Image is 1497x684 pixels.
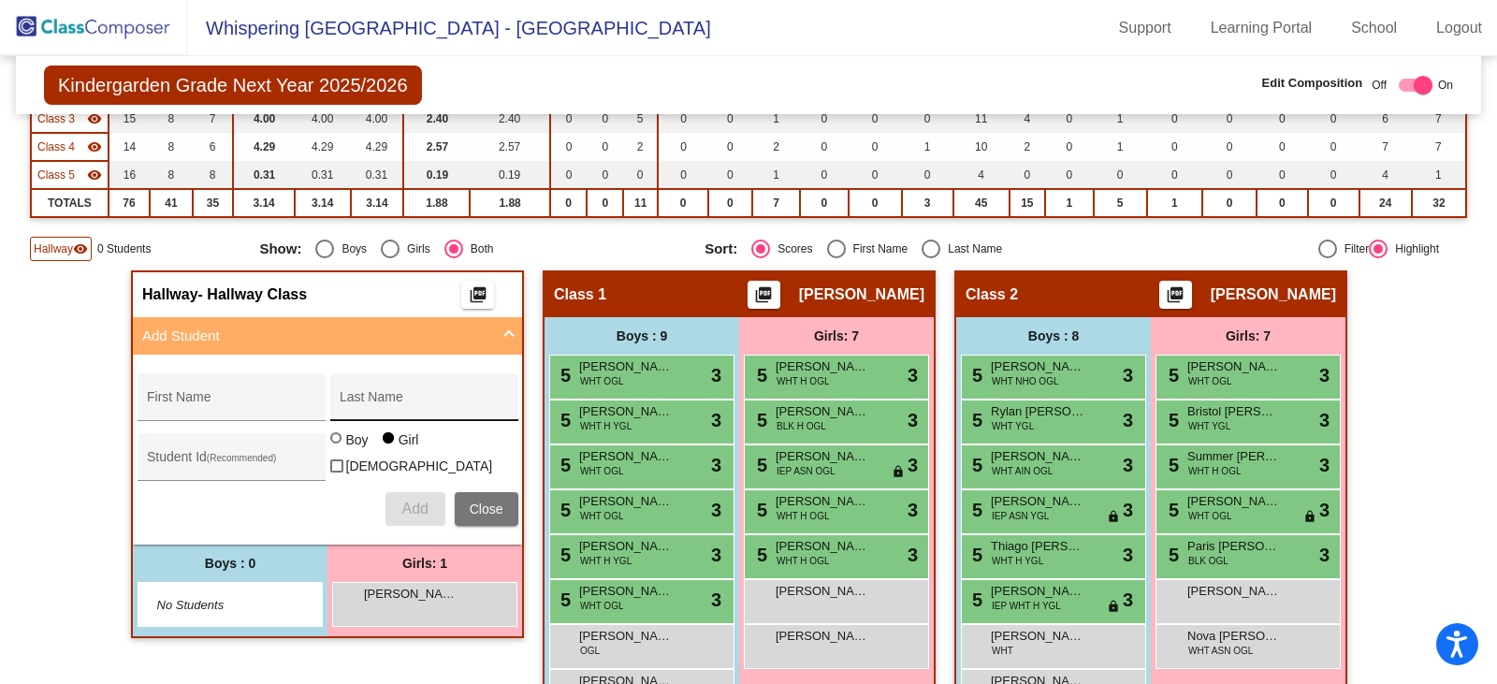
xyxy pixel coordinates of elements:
[579,537,673,556] span: [PERSON_NAME] [PERSON_NAME]
[752,410,767,430] span: 5
[31,105,109,133] td: Vivian Salazar - No Class Name
[908,541,918,569] span: 3
[1010,161,1045,189] td: 0
[849,133,902,161] td: 0
[1187,447,1281,466] span: Summer [PERSON_NAME]
[708,105,753,133] td: 0
[752,105,800,133] td: 1
[233,189,295,217] td: 3.14
[470,161,549,189] td: 0.19
[403,161,470,189] td: 0.19
[776,627,869,646] span: [PERSON_NAME]
[1164,365,1179,386] span: 5
[752,133,800,161] td: 2
[470,133,549,161] td: 2.57
[748,281,780,309] button: Print Students Details
[37,110,75,127] span: Class 3
[940,240,1002,257] div: Last Name
[545,317,739,355] div: Boys : 9
[800,161,849,189] td: 0
[992,644,1013,658] span: WHT
[800,189,849,217] td: 0
[1257,189,1308,217] td: 0
[708,161,753,189] td: 0
[953,161,1010,189] td: 4
[340,397,508,412] input: Last Name
[193,105,233,133] td: 7
[187,13,711,43] span: Whispering [GEOGRAPHIC_DATA] - [GEOGRAPHIC_DATA]
[142,285,198,304] span: Hallway
[991,357,1084,376] span: [PERSON_NAME] [PERSON_NAME]
[580,599,623,613] span: WHT OGL
[752,545,767,565] span: 5
[31,133,109,161] td: Perri Wooten - No Class Name
[967,545,982,565] span: 5
[752,365,767,386] span: 5
[385,492,445,526] button: Add
[1319,496,1330,524] span: 3
[1147,189,1202,217] td: 1
[1094,189,1147,217] td: 5
[1164,500,1179,520] span: 5
[1159,281,1192,309] button: Print Students Details
[1412,133,1466,161] td: 7
[403,189,470,217] td: 1.88
[992,554,1043,568] span: WHT H YGL
[470,105,549,133] td: 2.40
[401,501,428,517] span: Add
[259,240,690,258] mat-radio-group: Select an option
[87,139,102,154] mat-icon: visibility
[1308,189,1359,217] td: 0
[364,585,458,604] span: [PERSON_NAME]
[295,189,351,217] td: 3.14
[705,240,737,257] span: Sort:
[708,133,753,161] td: 0
[1147,161,1202,189] td: 0
[470,502,503,517] span: Close
[1107,600,1120,615] span: lock
[777,374,829,388] span: WHT H OGL
[580,554,632,568] span: WHT H YGL
[953,133,1010,161] td: 10
[133,545,327,582] div: Boys : 0
[580,509,623,523] span: WHT OGL
[259,240,301,257] span: Show:
[623,133,658,161] td: 2
[776,492,869,511] span: [PERSON_NAME]
[992,509,1049,523] span: IEP ASN YGL
[1359,189,1412,217] td: 24
[956,317,1151,355] div: Boys : 8
[147,397,315,412] input: First Name
[991,582,1084,601] span: [PERSON_NAME]
[150,105,193,133] td: 8
[770,240,812,257] div: Scores
[711,361,721,389] span: 3
[777,554,829,568] span: WHT H OGL
[233,161,295,189] td: 0.31
[1196,13,1328,43] a: Learning Portal
[1262,74,1363,93] span: Edit Composition
[1123,406,1133,434] span: 3
[550,105,588,133] td: 0
[777,464,836,478] span: IEP ASN OGL
[327,545,522,582] div: Girls: 1
[109,133,150,161] td: 14
[579,627,673,646] span: [PERSON_NAME]
[150,133,193,161] td: 8
[455,492,518,526] button: Close
[705,240,1136,258] mat-radio-group: Select an option
[470,189,549,217] td: 1.88
[849,161,902,189] td: 0
[1123,541,1133,569] span: 3
[587,189,623,217] td: 0
[37,138,75,155] span: Class 4
[1319,361,1330,389] span: 3
[193,189,233,217] td: 35
[556,545,571,565] span: 5
[556,500,571,520] span: 5
[351,133,404,161] td: 4.29
[1308,133,1359,161] td: 0
[752,189,800,217] td: 7
[1147,105,1202,133] td: 0
[556,589,571,610] span: 5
